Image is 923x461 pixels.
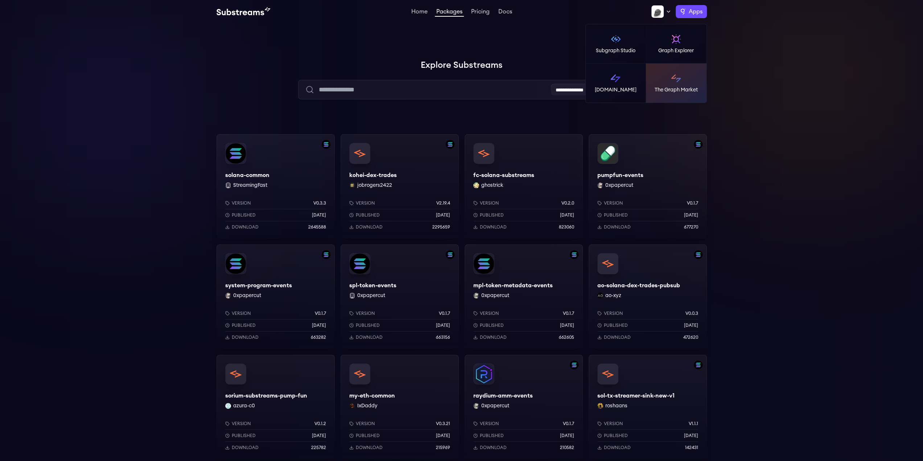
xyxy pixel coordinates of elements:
[604,421,623,427] p: Version
[604,334,631,340] p: Download
[560,322,574,328] p: [DATE]
[217,244,335,349] a: Filter by solana networksystem-program-eventssystem-program-events0xpapercut 0xpapercutVersionv0....
[322,140,330,149] img: Filter by solana network
[604,445,631,450] p: Download
[689,7,702,16] span: Apps
[341,134,459,239] a: Filter by solana networkkohei-dex-tradeskohei-dex-tradesjobrogers2422 jobrogers2422Versionv2.19.4...
[313,200,326,206] p: v0.3.3
[604,433,628,439] p: Published
[570,361,578,369] img: Filter by solana network
[670,73,682,84] img: The Graph Market logo
[436,433,450,439] p: [DATE]
[356,433,380,439] p: Published
[481,402,509,409] button: 0xpapercut
[604,310,623,316] p: Version
[497,9,514,16] a: Docs
[217,355,335,459] a: sorium-substreams-pump-funsorium-substreams-pump-funazura-c0 azura-c0Versionv0.1.2Published[DATE]...
[560,433,574,439] p: [DATE]
[356,421,375,427] p: Version
[356,445,383,450] p: Download
[232,433,256,439] p: Published
[563,421,574,427] p: v0.1.7
[356,310,375,316] p: Version
[356,200,375,206] p: Version
[610,33,622,45] img: Subgraph Studio logo
[480,322,504,328] p: Published
[308,224,326,230] p: 2645588
[596,47,635,54] p: Subgraph Studio
[465,355,583,459] a: Filter by solana networkraydium-amm-eventsraydium-amm-events0xpapercut 0xpapercutVersionv0.1.7Pub...
[689,421,698,427] p: v1.1.1
[560,212,574,218] p: [DATE]
[232,421,251,427] p: Version
[481,182,503,189] button: ghostrick
[435,9,464,17] a: Packages
[670,33,682,45] img: Graph Explorer logo
[217,134,335,239] a: Filter by solana networksolana-commonsolana-common StreamingFastVersionv0.3.3Published[DATE]Downl...
[410,9,429,16] a: Home
[356,224,383,230] p: Download
[604,322,628,328] p: Published
[439,310,450,316] p: v0.1.7
[357,292,385,299] button: 0xpapercut
[357,402,378,409] button: IxDaddy
[233,402,255,409] button: azura-c0
[604,224,631,230] p: Download
[322,250,330,259] img: Filter by solana network
[685,445,698,450] p: 142431
[314,421,326,427] p: v0.1.2
[232,200,251,206] p: Version
[312,322,326,328] p: [DATE]
[232,334,259,340] p: Download
[233,292,261,299] button: 0xpapercut
[561,200,574,206] p: v0.2.0
[687,200,698,206] p: v0.1.7
[465,134,583,239] a: fc-solana-substreamsfc-solana-substreamsghostrick ghostrickVersionv0.2.0Published[DATE]Download82...
[559,224,574,230] p: 823060
[311,445,326,450] p: 225782
[605,402,627,409] button: roshaans
[341,355,459,459] a: my-eth-commonmy-eth-commonIxDaddy IxDaddyVersionv0.3.21Published[DATE]Download215969
[604,212,628,218] p: Published
[436,322,450,328] p: [DATE]
[341,244,459,349] a: Filter by solana networkspl-token-eventsspl-token-events 0xpapercutVersionv0.1.7Published[DATE]Do...
[446,140,454,149] img: Filter by solana network
[563,310,574,316] p: v0.1.7
[232,445,259,450] p: Download
[694,250,702,259] img: Filter by solana network
[595,86,636,94] p: [DOMAIN_NAME]
[312,433,326,439] p: [DATE]
[232,224,259,230] p: Download
[586,63,646,103] a: [DOMAIN_NAME]
[315,310,326,316] p: v0.1.7
[684,224,698,230] p: 677270
[694,361,702,369] img: Filter by solana network
[436,334,450,340] p: 663156
[683,334,698,340] p: 472620
[560,445,574,450] p: 210582
[684,212,698,218] p: [DATE]
[480,445,507,450] p: Download
[432,224,450,230] p: 2295659
[604,200,623,206] p: Version
[480,200,499,206] p: Version
[436,421,450,427] p: v0.3.21
[480,334,507,340] p: Download
[586,24,646,63] a: Subgraph Studio
[610,73,621,84] img: Substreams logo
[605,292,621,299] button: ao-xyz
[312,212,326,218] p: [DATE]
[233,182,267,189] button: StreamingFast
[470,9,491,16] a: Pricing
[480,433,504,439] p: Published
[232,310,251,316] p: Version
[658,47,694,54] p: Graph Explorer
[232,322,256,328] p: Published
[605,182,633,189] button: 0xpapercut
[480,224,507,230] p: Download
[481,292,509,299] button: 0xpapercut
[217,7,270,16] img: Substream's logo
[680,9,686,15] img: The Graph logo
[646,24,706,63] a: Graph Explorer
[480,421,499,427] p: Version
